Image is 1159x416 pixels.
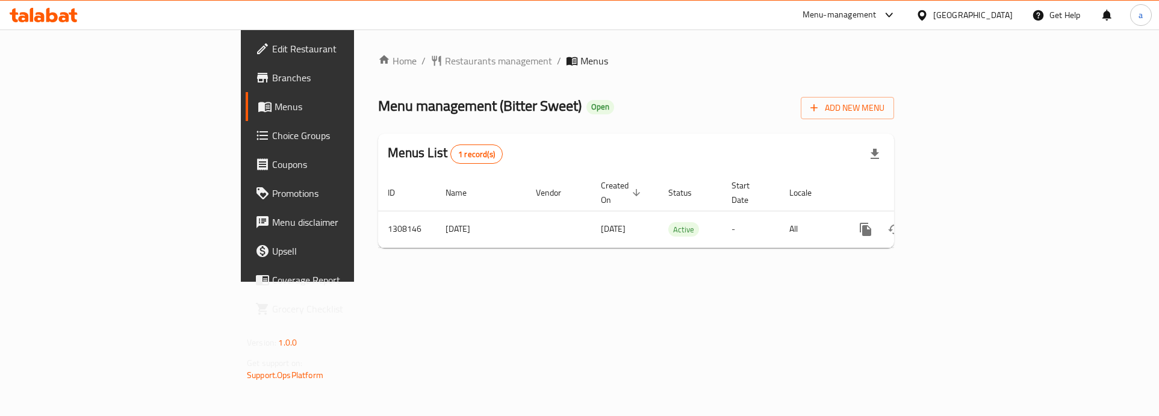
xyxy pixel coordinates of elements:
[668,222,699,237] div: Active
[246,34,434,63] a: Edit Restaurant
[247,355,302,371] span: Get support on:
[586,102,614,112] span: Open
[272,302,424,316] span: Grocery Checklist
[246,208,434,237] a: Menu disclaimer
[851,215,880,244] button: more
[378,92,582,119] span: Menu management ( Bitter Sweet )
[842,175,977,211] th: Actions
[247,335,276,350] span: Version:
[272,244,424,258] span: Upsell
[668,185,707,200] span: Status
[272,215,424,229] span: Menu disclaimer
[586,100,614,114] div: Open
[247,367,323,383] a: Support.OpsPlatform
[246,179,434,208] a: Promotions
[668,223,699,237] span: Active
[246,121,434,150] a: Choice Groups
[580,54,608,68] span: Menus
[272,128,424,143] span: Choice Groups
[536,185,577,200] span: Vendor
[789,185,827,200] span: Locale
[275,99,424,114] span: Menus
[722,211,780,247] td: -
[272,70,424,85] span: Branches
[246,92,434,121] a: Menus
[557,54,561,68] li: /
[446,185,482,200] span: Name
[732,178,765,207] span: Start Date
[246,150,434,179] a: Coupons
[246,294,434,323] a: Grocery Checklist
[272,186,424,200] span: Promotions
[388,144,503,164] h2: Menus List
[860,140,889,169] div: Export file
[388,185,411,200] span: ID
[430,54,552,68] a: Restaurants management
[272,273,424,287] span: Coverage Report
[601,178,644,207] span: Created On
[780,211,842,247] td: All
[246,265,434,294] a: Coverage Report
[378,54,894,68] nav: breadcrumb
[801,97,894,119] button: Add New Menu
[378,175,977,248] table: enhanced table
[810,101,884,116] span: Add New Menu
[445,54,552,68] span: Restaurants management
[272,157,424,172] span: Coupons
[451,149,502,160] span: 1 record(s)
[272,42,424,56] span: Edit Restaurant
[803,8,877,22] div: Menu-management
[246,237,434,265] a: Upsell
[933,8,1013,22] div: [GEOGRAPHIC_DATA]
[436,211,526,247] td: [DATE]
[601,221,626,237] span: [DATE]
[246,63,434,92] a: Branches
[278,335,297,350] span: 1.0.0
[880,215,909,244] button: Change Status
[1139,8,1143,22] span: a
